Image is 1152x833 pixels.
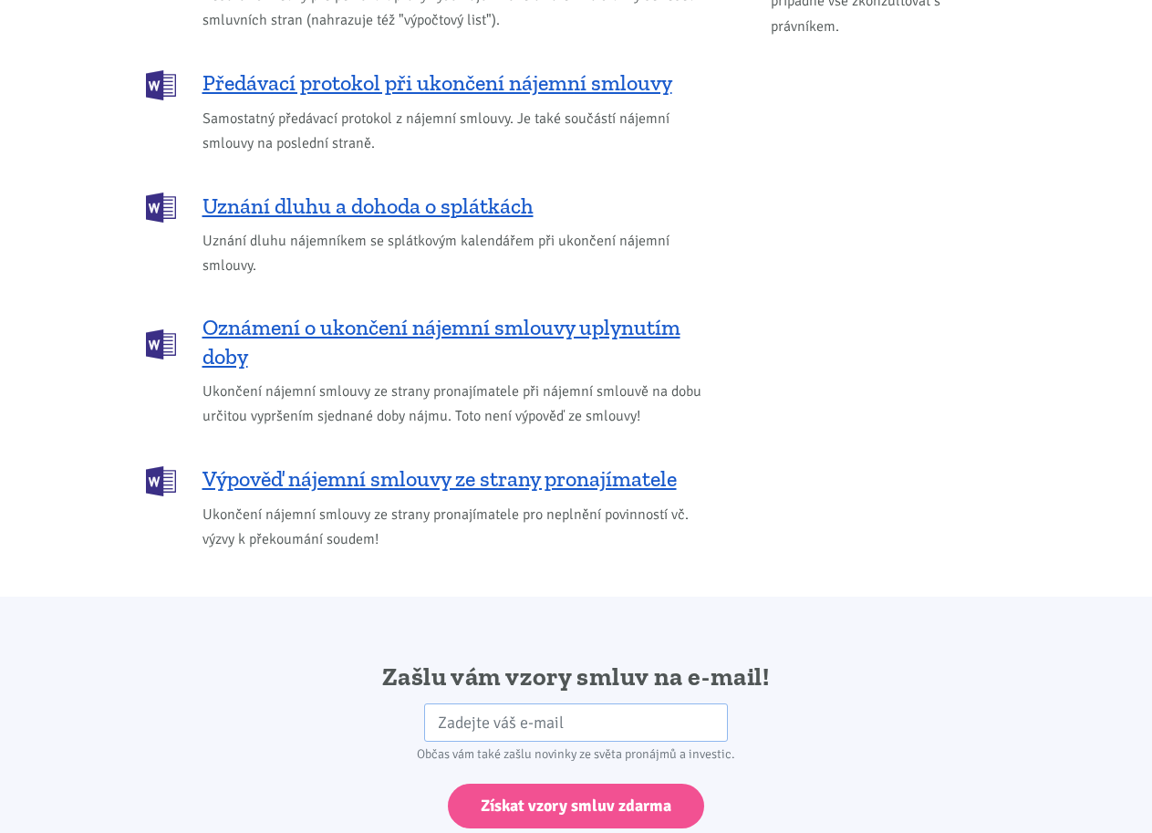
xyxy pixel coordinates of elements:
span: Samostatný předávací protokol z nájemní smlouvy. Je také součástí nájemní smlouvy na poslední str... [202,107,711,156]
a: Oznámení o ukončení nájemní smlouvy uplynutím doby [146,313,711,371]
span: Ukončení nájemní smlouvy ze strany pronajímatele pro neplnění povinností vč. výzvy k překoumání s... [202,503,711,552]
img: DOCX (Word) [146,193,176,223]
a: Výpověď nájemní smlouvy ze strany pronajímatele [146,464,711,495]
a: Uznání dluhu a dohoda o splátkách [146,191,711,221]
img: DOCX (Word) [146,70,176,100]
input: Zadejte váš e-mail [424,703,728,743]
span: Oznámení o ukončení nájemní smlouvy uplynutím doby [202,313,711,371]
span: Předávací protokol při ukončení nájemní smlouvy [202,68,672,98]
span: Výpověď nájemní smlouvy ze strany pronajímatele [202,464,677,494]
a: Předávací protokol při ukončení nájemní smlouvy [146,68,711,99]
span: Uznání dluhu nájemníkem se splátkovým kalendářem při ukončení nájemní smlouvy. [202,229,711,278]
input: Získat vzory smluv zdarma [448,784,704,828]
img: DOCX (Word) [146,466,176,496]
h2: Zašlu vám vzory smluv na e-mail! [342,661,810,693]
span: Ukončení nájemní smlouvy ze strany pronajímatele při nájemní smlouvě na dobu určitou vypršením sj... [202,380,711,429]
img: DOCX (Word) [146,329,176,359]
div: Občas vám také zašlu novinky ze světa pronájmů a investic. [342,742,810,767]
span: Uznání dluhu a dohoda o splátkách [202,192,534,221]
